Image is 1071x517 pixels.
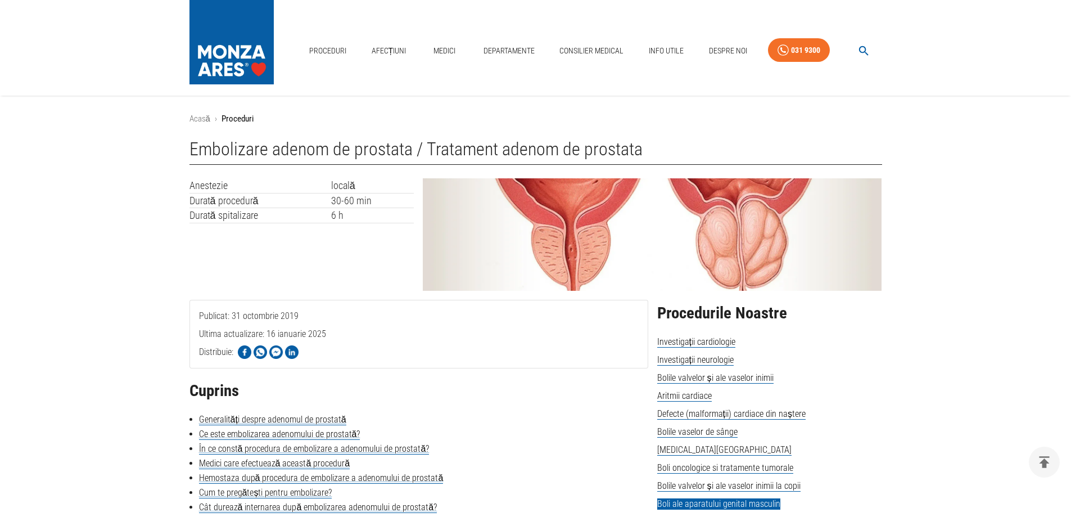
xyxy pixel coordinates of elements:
span: [MEDICAL_DATA][GEOGRAPHIC_DATA] [657,444,792,456]
a: Departamente [479,39,539,62]
a: 031 9300 [768,38,830,62]
a: Medici care efectuează această procedură [199,458,350,469]
td: 6 h [331,208,414,223]
h1: Embolizare adenom de prostata / Tratament adenom de prostata [189,139,882,165]
h2: Cuprins [189,382,648,400]
span: Bolile valvelor și ale vaselor inimii [657,372,774,384]
a: Afecțiuni [367,39,411,62]
a: Generalități despre adenomul de prostată [199,414,346,425]
span: Defecte (malformații) cardiace din naștere [657,408,806,420]
span: Bolile valvelor și ale vaselor inimii la copii [657,480,801,492]
li: › [215,113,217,125]
p: Distribuie: [199,345,233,359]
span: Boli ale aparatului genital masculin [657,498,780,510]
td: locală [331,178,414,193]
td: Anestezie [189,178,331,193]
img: Embolizare adenom de prostata | MONZA ARES [423,178,882,291]
a: Hemostaza după procedura de embolizare a adenomului de prostată [199,473,444,484]
td: 30-60 min [331,193,414,208]
a: Proceduri [305,39,351,62]
button: delete [1029,447,1060,478]
span: Ultima actualizare: 16 ianuarie 2025 [199,329,326,384]
a: Acasă [189,114,210,124]
a: Info Utile [644,39,688,62]
span: Investigații cardiologie [657,336,735,348]
img: Share on Facebook Messenger [269,345,283,359]
a: Medici [427,39,463,62]
img: Share on WhatsApp [254,345,267,359]
a: Despre Noi [704,39,752,62]
nav: breadcrumb [189,113,882,125]
h2: Procedurile Noastre [657,304,882,322]
span: Investigații neurologie [657,354,734,366]
div: 031 9300 [791,43,820,57]
p: Proceduri [222,113,254,125]
img: Share on Facebook [238,345,251,359]
span: Boli oncologice si tratamente tumorale [657,462,793,474]
td: Durată spitalizare [189,208,331,223]
span: Publicat: 31 octombrie 2019 [199,311,299,366]
a: Cum te pregătești pentru embolizare? [199,487,332,498]
img: Share on LinkedIn [285,345,299,359]
td: Durată procedură [189,193,331,208]
span: Bolile vaselor de sânge [657,426,738,438]
a: Consilier Medical [555,39,628,62]
span: Aritmii cardiace [657,390,712,402]
a: Ce este embolizarea adenomului de prostată? [199,429,360,440]
a: În ce constă procedura de embolizare a adenomului de prostată? [199,443,430,455]
a: Cât durează internarea după embolizarea adenomului de prostată? [199,502,437,513]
